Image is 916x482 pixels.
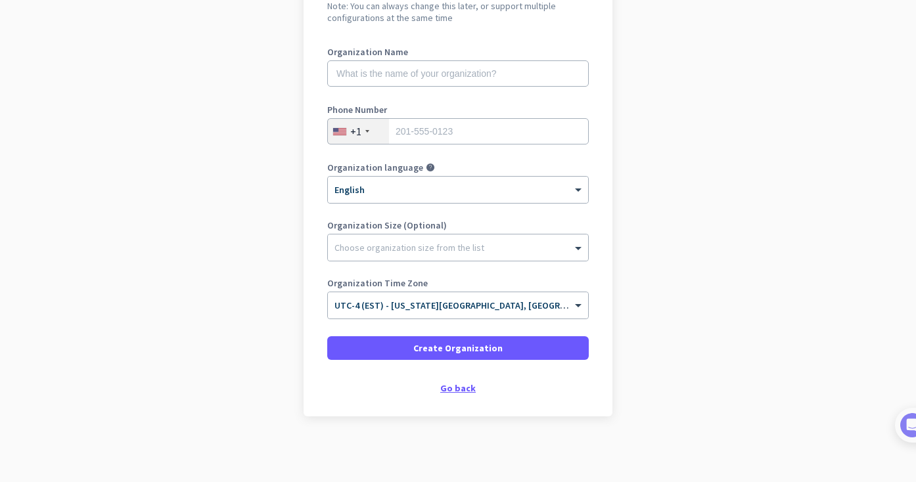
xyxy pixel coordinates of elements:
input: 201-555-0123 [327,118,589,144]
label: Organization Time Zone [327,278,589,288]
div: +1 [350,125,361,138]
label: Organization Name [327,47,589,56]
i: help [426,163,435,172]
label: Organization language [327,163,423,172]
div: Go back [327,383,589,393]
input: What is the name of your organization? [327,60,589,87]
button: Create Organization [327,336,589,360]
span: Create Organization [413,341,503,355]
label: Phone Number [327,105,589,114]
label: Organization Size (Optional) [327,221,589,230]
